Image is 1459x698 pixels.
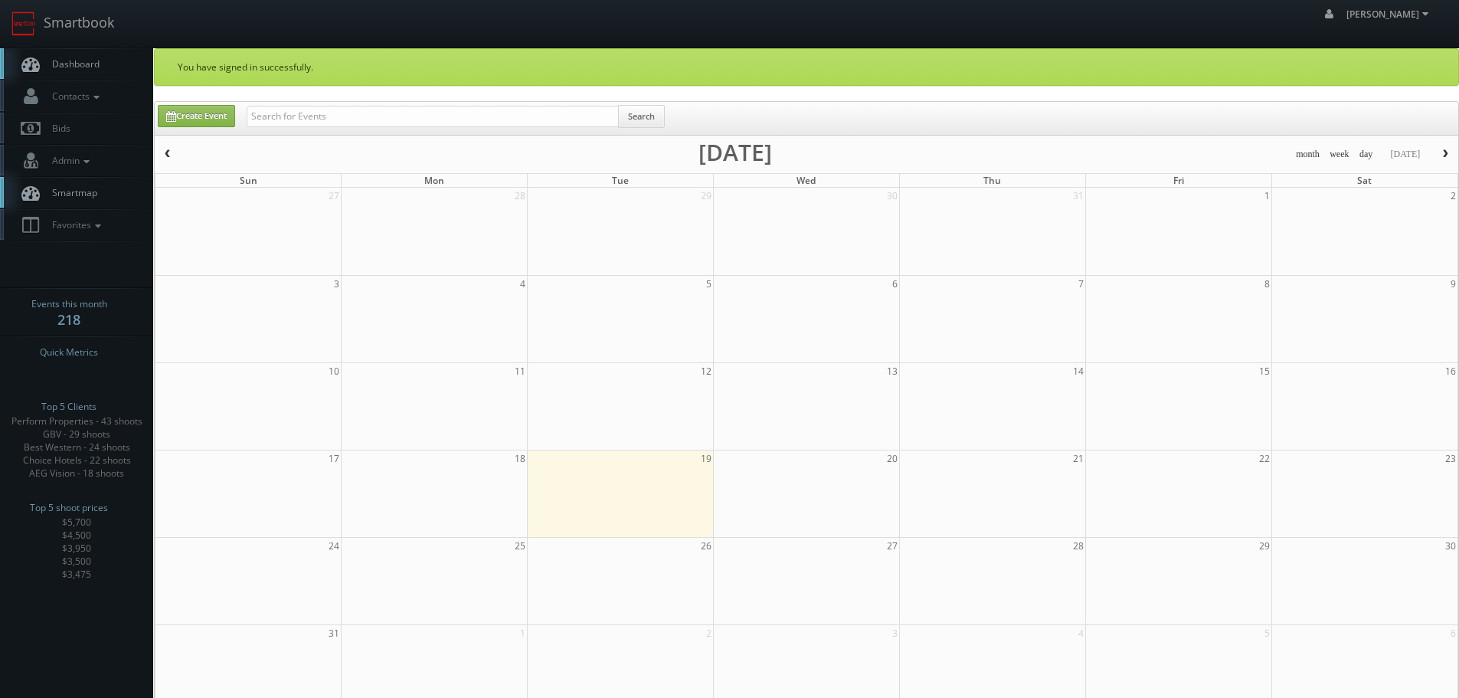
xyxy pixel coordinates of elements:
span: 20 [885,451,899,467]
span: Wed [797,174,816,187]
span: 5 [1263,625,1271,641]
span: 13 [885,363,899,379]
span: Favorites [44,218,105,231]
span: 30 [885,188,899,204]
span: Top 5 Clients [41,399,97,415]
span: 28 [513,188,527,204]
img: smartbook-logo.png [11,11,36,36]
span: 6 [1449,625,1457,641]
span: 12 [699,363,713,379]
span: Events this month [31,297,107,312]
span: Dashboard [44,57,100,70]
span: 15 [1258,363,1271,379]
span: 14 [1071,363,1085,379]
span: 27 [885,538,899,554]
span: 26 [699,538,713,554]
button: month [1291,145,1325,164]
span: 29 [1258,538,1271,554]
span: Bids [44,122,70,135]
span: 31 [1071,188,1085,204]
span: 4 [519,276,527,292]
span: Sun [240,174,257,187]
span: 5 [705,276,713,292]
span: Admin [44,154,93,167]
span: 3 [332,276,341,292]
span: 19 [699,451,713,467]
span: 23 [1444,451,1457,467]
span: 21 [1071,451,1085,467]
span: Contacts [44,90,103,103]
span: 8 [1263,276,1271,292]
span: Quick Metrics [40,345,98,360]
span: Top 5 shoot prices [30,500,108,516]
span: 1 [1263,188,1271,204]
span: 30 [1444,538,1457,554]
span: 4 [1077,625,1085,641]
span: 11 [513,363,527,379]
span: Thu [983,174,1001,187]
span: Tue [612,174,629,187]
span: 17 [327,451,341,467]
span: 3 [891,625,899,641]
h2: [DATE] [698,145,772,160]
span: 9 [1449,276,1457,292]
a: Create Event [158,105,235,127]
span: 22 [1258,451,1271,467]
p: You have signed in successfully. [178,61,1435,74]
span: 2 [705,625,713,641]
span: 28 [1071,538,1085,554]
span: Fri [1173,174,1184,187]
span: 16 [1444,363,1457,379]
button: week [1324,145,1355,164]
span: Sat [1357,174,1372,187]
span: 2 [1449,188,1457,204]
button: day [1354,145,1379,164]
span: 27 [327,188,341,204]
button: [DATE] [1385,145,1425,164]
input: Search for Events [247,106,619,127]
span: Smartmap [44,186,97,199]
span: 7 [1077,276,1085,292]
span: 24 [327,538,341,554]
span: 18 [513,451,527,467]
button: Search [618,105,665,128]
span: Mon [424,174,444,187]
span: [PERSON_NAME] [1346,8,1433,21]
span: 25 [513,538,527,554]
span: 29 [699,188,713,204]
span: 6 [891,276,899,292]
span: 31 [327,625,341,641]
span: 1 [519,625,527,641]
strong: 218 [57,310,80,329]
span: 10 [327,363,341,379]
